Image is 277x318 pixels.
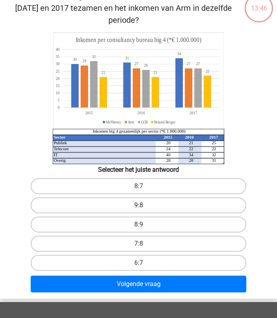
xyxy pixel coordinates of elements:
[54,140,67,145] tspan: Publiek
[166,140,171,145] tspan: 20
[128,119,134,124] tspan: Arm
[166,146,171,151] tspan: 24
[58,105,60,110] tspan: 0
[166,152,171,157] tspan: 40
[189,140,193,145] tspan: 21
[85,111,197,115] tspan: 201520162017
[177,52,181,56] tspan: 34
[56,76,60,81] tspan: 20
[54,158,66,163] tspan: Overig
[31,217,247,233] label: 8:9
[31,255,247,271] label: 6:7
[92,54,96,59] tspan: 32
[56,62,60,66] tspan: 30
[106,119,122,124] tspan: McFlinsey
[31,197,247,213] label: 9:8
[3,164,274,173] h6: Selecteer het juiste antwoord
[56,47,60,52] tspan: 40
[144,63,148,68] tspan: 26
[76,36,201,44] tspan: Inkomen per consultancy bureau big 4 (*€ 1.000.000)
[141,119,148,124] tspan: GCB
[73,57,77,62] tspan: 30
[212,140,216,145] tspan: 25
[189,146,193,151] tspan: 22
[31,276,247,292] button: Volgende vraag
[101,70,157,75] tspan: 2121
[196,62,200,66] tspan: 27
[212,152,216,157] tspan: 32
[54,152,58,157] tspan: IT
[135,62,191,66] tspan: 2727
[54,146,69,151] tspan: Telecom
[56,91,60,95] tspan: 10
[54,135,66,139] tspan: Sector
[212,158,216,163] tspan: 31
[56,54,60,59] tspan: 35
[31,178,247,194] label: 8:7
[166,158,171,163] tspan: 28
[83,59,86,64] tspan: 29
[31,236,247,252] label: 7:8
[56,83,60,88] tspan: 15
[209,135,218,139] tspan: 2017
[56,69,60,74] tspan: 25
[189,152,193,157] tspan: 34
[125,56,129,61] tspan: 31
[58,98,60,103] tspan: 5
[189,158,193,163] tspan: 28
[185,135,194,139] tspan: 2016
[164,135,173,139] tspan: 2015
[154,119,176,124] tspan: Boland Rerger
[92,129,186,134] tspan: Inkomen big 4 gezamenlijk per sector (*€ 1.000.000)
[212,146,216,151] tspan: 22
[206,69,209,74] tspan: 22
